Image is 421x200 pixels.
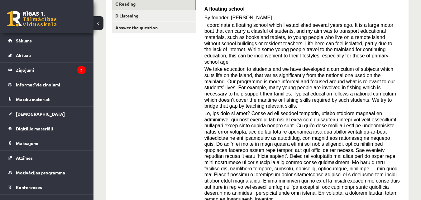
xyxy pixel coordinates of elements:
span: Aktuāli [16,52,31,58]
span: Motivācijas programma [16,170,65,175]
span: I coordinate a floating school which I established several years ago. It is a large motor boat th... [204,22,394,65]
a: Rīgas 1. Tālmācības vidusskola [7,11,57,27]
a: [DEMOGRAPHIC_DATA] [8,107,86,121]
a: Aktuāli [8,48,86,62]
span: [DEMOGRAPHIC_DATA] [16,111,65,117]
span: Konferences [16,184,42,190]
span: Digitālie materiāli [16,126,53,131]
span: Mācību materiāli [16,96,50,102]
legend: Maksājumi [16,136,86,150]
legend: Informatīvie ziņojumi [16,77,86,92]
span: We take education to students and we have developed a curriculum of subjects which suits life on ... [204,66,396,109]
a: Maksājumi [8,136,86,150]
a: Mācību materiāli [8,92,86,106]
a: D Listening [112,10,196,22]
span: By founder, [PERSON_NAME] [204,15,272,20]
a: Digitālie materiāli [8,121,86,136]
a: Ziņojumi3 [8,63,86,77]
span: A floating school [204,6,245,12]
a: Atzīmes [8,151,86,165]
span: Atzīmes [16,155,33,161]
a: Konferences [8,180,86,194]
a: Motivācijas programma [8,165,86,180]
i: 3 [77,66,86,74]
legend: Ziņojumi [16,63,86,77]
span: Sākums [16,38,32,43]
a: Answer the question [112,22,196,33]
a: Sākums [8,33,86,48]
a: Informatīvie ziņojumi [8,77,86,92]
